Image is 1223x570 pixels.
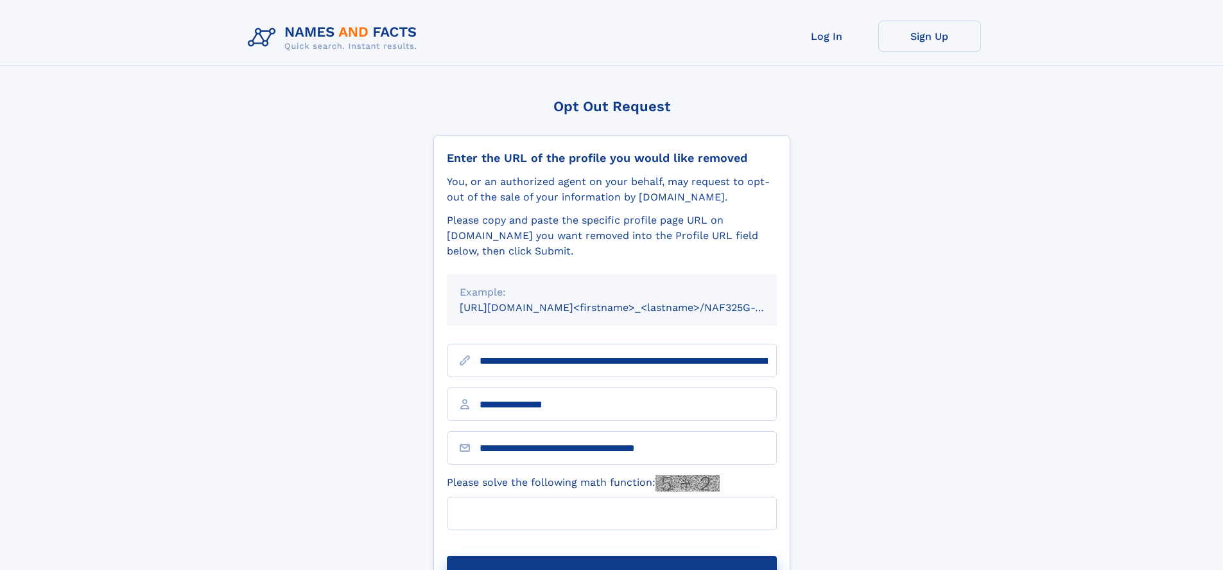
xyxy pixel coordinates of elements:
[447,213,777,259] div: Please copy and paste the specific profile page URL on [DOMAIN_NAME] you want removed into the Pr...
[447,475,720,492] label: Please solve the following math function:
[776,21,878,52] a: Log In
[447,151,777,165] div: Enter the URL of the profile you would like removed
[878,21,981,52] a: Sign Up
[433,98,790,114] div: Opt Out Request
[460,285,764,300] div: Example:
[447,174,777,205] div: You, or an authorized agent on your behalf, may request to opt-out of the sale of your informatio...
[243,21,428,55] img: Logo Names and Facts
[460,301,801,314] small: [URL][DOMAIN_NAME]<firstname>_<lastname>/NAF325G-xxxxxxxx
